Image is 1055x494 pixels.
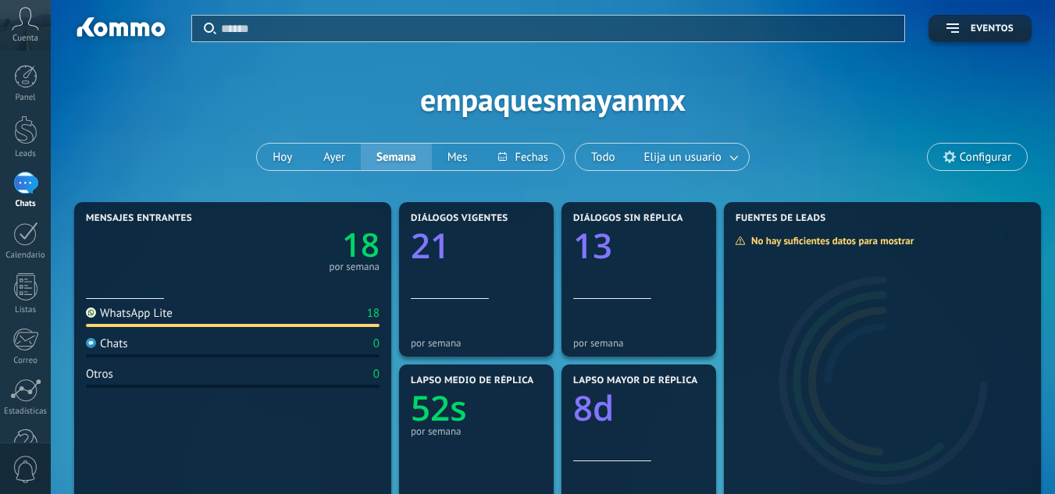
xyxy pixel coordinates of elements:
[735,234,925,247] div: No hay suficientes datos para mostrar
[3,407,48,417] div: Estadísticas
[411,375,534,386] span: Lapso medio de réplica
[373,367,380,382] div: 0
[631,144,749,170] button: Elija un usuario
[573,213,683,224] span: Diálogos sin réplica
[432,144,483,170] button: Mes
[573,384,704,431] a: 8d
[3,149,48,159] div: Leads
[361,144,432,170] button: Semana
[411,425,542,437] div: por semana
[3,199,48,209] div: Chats
[86,367,113,382] div: Otros
[86,306,173,321] div: WhatsApp Lite
[86,338,96,348] img: Chats
[928,15,1032,42] button: Eventos
[3,251,48,261] div: Calendario
[573,384,615,431] text: 8d
[411,222,450,268] text: 21
[960,151,1011,164] span: Configurar
[573,222,612,268] text: 13
[576,144,631,170] button: Todo
[367,306,380,321] div: 18
[86,307,96,318] img: WhatsApp Lite
[3,93,48,103] div: Panel
[573,375,697,386] span: Lapso mayor de réplica
[373,336,380,351] div: 0
[573,337,704,349] div: por semana
[411,213,508,224] span: Diálogos vigentes
[641,147,725,168] span: Elija un usuario
[342,222,380,267] text: 18
[86,213,192,224] span: Mensajes entrantes
[411,337,542,349] div: por semana
[3,356,48,366] div: Correo
[86,336,128,351] div: Chats
[3,305,48,315] div: Listas
[329,263,380,271] div: por semana
[971,23,1014,34] span: Eventos
[308,144,361,170] button: Ayer
[411,384,467,431] text: 52s
[233,222,380,267] a: 18
[12,34,38,44] span: Cuenta
[257,144,308,170] button: Hoy
[736,213,826,224] span: Fuentes de leads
